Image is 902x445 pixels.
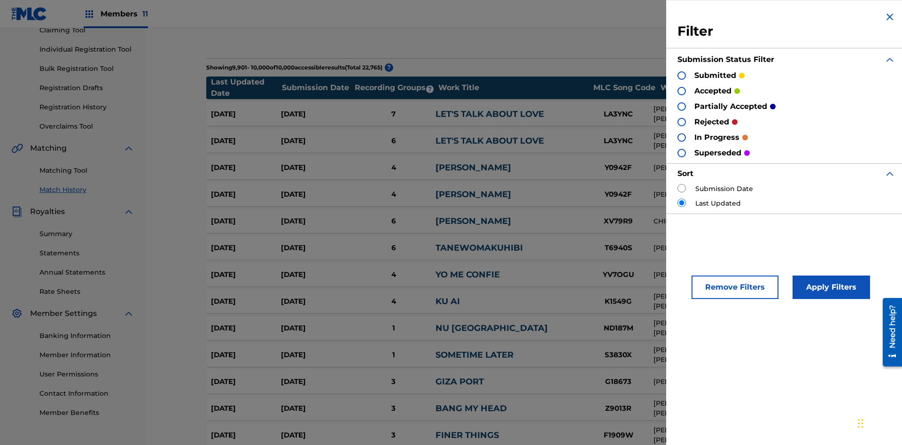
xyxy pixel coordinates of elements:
img: Member Settings [11,308,23,319]
span: 11 [142,9,148,18]
div: ND187M [583,323,653,334]
a: Overclaims Tool [39,122,134,131]
iframe: Resource Center [876,294,902,371]
div: Y0942F [583,189,653,200]
div: [PERSON_NAME] [653,270,801,280]
div: [DATE] [281,269,351,280]
div: [DATE] [281,189,351,200]
div: LA3YNC [583,109,653,120]
div: [PERSON_NAME], [PERSON_NAME], [PERSON_NAME], [PERSON_NAME], UK [PERSON_NAME] [653,131,801,151]
div: [DATE] [281,162,351,173]
div: MLC Song Code [589,82,660,93]
div: Submission Date [282,82,352,93]
div: 7 [351,109,435,120]
a: Matching Tool [39,166,134,176]
div: [PERSON_NAME], [PERSON_NAME] [PERSON_NAME] [PERSON_NAME] [PERSON_NAME] [653,345,801,365]
div: Drag [858,409,863,437]
a: Individual Registration Tool [39,45,134,54]
a: KU AI [435,296,460,307]
div: [DATE] [211,243,281,253]
img: expand [884,54,895,65]
div: [DATE] [211,350,281,361]
div: [DATE] [211,430,281,441]
div: [PERSON_NAME], [PERSON_NAME] [PERSON_NAME], [PERSON_NAME], [PERSON_NAME] [653,425,801,445]
div: Z9013R [583,403,653,414]
a: Rate Sheets [39,287,134,297]
div: [PERSON_NAME], [PERSON_NAME], [PERSON_NAME], [PERSON_NAME], UK [PERSON_NAME] [653,104,801,124]
div: [PERSON_NAME] [653,163,801,173]
div: 1 [351,350,435,361]
div: S3830X [583,350,653,361]
div: [PERSON_NAME] [PERSON_NAME], [PERSON_NAME], [PERSON_NAME], [PERSON_NAME], [PERSON_NAME] III [PERS... [653,318,801,338]
div: 4 [351,189,435,200]
div: 6 [351,243,435,253]
a: FINER THINGS [435,430,499,440]
a: TANEWOMAKUHIBI [435,243,523,253]
div: [DATE] [211,296,281,307]
a: Summary [39,229,134,239]
img: expand [123,206,134,217]
a: Member Benefits [39,408,134,418]
img: close [884,11,895,23]
a: LET'S TALK ABOUT LOVE [435,136,544,146]
a: Annual Statements [39,268,134,277]
div: [DATE] [211,189,281,200]
span: Members [101,8,148,19]
div: [DATE] [211,162,281,173]
p: Showing 9,901 - 10,000 of 10,000 accessible results (Total 22,765 ) [206,63,382,72]
a: Registration History [39,102,134,112]
a: Member Information [39,350,134,360]
span: Matching [30,143,67,154]
div: Chat Widget [855,400,902,445]
img: expand [884,168,895,179]
div: F1909W [583,430,653,441]
button: Apply Filters [793,276,870,299]
div: Writers [661,82,811,93]
p: accepted [694,85,731,97]
div: [DATE] [211,269,281,280]
img: expand [123,308,134,319]
div: XV79R9 [583,216,653,227]
img: Matching [11,143,23,154]
div: G18673 [583,376,653,387]
div: [DATE] [281,323,351,334]
div: [DATE] [281,296,351,307]
div: 3 [351,430,435,441]
a: Contact Information [39,389,134,399]
strong: Submission Status Filter [677,55,774,64]
img: expand [123,143,134,154]
p: in progress [694,132,739,143]
div: [DATE] [211,109,281,120]
div: [DATE] [281,243,351,253]
a: [PERSON_NAME] [435,216,511,226]
img: Royalties [11,206,23,217]
div: [DATE] [211,216,281,227]
a: NU [GEOGRAPHIC_DATA] [435,323,548,333]
div: T6940S [583,243,653,253]
a: Banking Information [39,331,134,341]
a: YO ME CONFIE [435,269,500,280]
div: 1 [351,323,435,334]
div: 3 [351,376,435,387]
div: [PERSON_NAME] [653,377,801,387]
div: [PERSON_NAME] [PERSON_NAME], [PERSON_NAME], [PERSON_NAME] [PERSON_NAME], [PERSON_NAME] VAN, [PERS... [653,399,801,418]
div: [DATE] [281,136,351,146]
div: [DATE] [281,430,351,441]
div: [DATE] [281,350,351,361]
a: Registration Drafts [39,83,134,93]
div: [DATE] [281,109,351,120]
a: [PERSON_NAME] [435,162,511,173]
a: GIZA PORT [435,376,484,387]
a: BANG MY HEAD [435,403,507,414]
span: ? [385,63,393,72]
a: Match History [39,185,134,195]
a: User Permissions [39,369,134,379]
div: [DATE] [211,136,281,146]
div: [DATE] [211,376,281,387]
div: K1549G [583,296,653,307]
div: 4 [351,269,435,280]
div: LA3YNC [583,136,653,146]
button: Remove Filters [692,276,778,299]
